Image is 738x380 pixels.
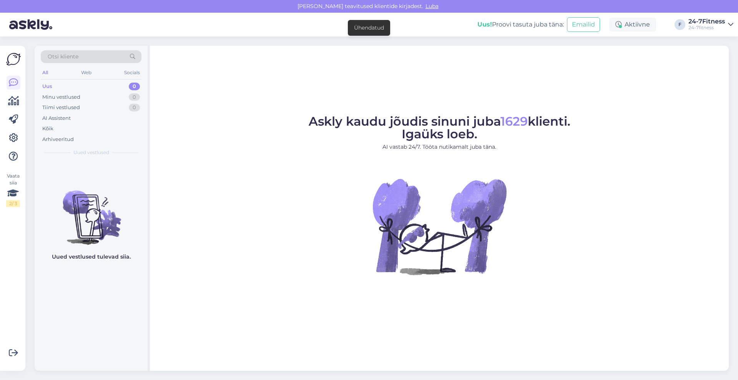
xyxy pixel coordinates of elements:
[123,68,141,78] div: Socials
[48,53,78,61] span: Otsi kliente
[42,83,52,90] div: Uus
[500,114,528,129] span: 1629
[477,20,564,29] div: Proovi tasuta juba täna:
[477,21,492,28] b: Uus!
[423,3,441,10] span: Luba
[42,104,80,111] div: Tiimi vestlused
[675,19,685,30] div: F
[52,253,131,261] p: Uued vestlused tulevad siia.
[73,149,109,156] span: Uued vestlused
[309,143,570,151] p: AI vastab 24/7. Tööta nutikamalt juba täna.
[354,24,384,32] div: Ühendatud
[309,114,570,141] span: Askly kaudu jõudis sinuni juba klienti. Igaüks loeb.
[80,68,93,78] div: Web
[42,125,53,133] div: Kõik
[688,18,725,25] div: 24-7Fitness
[609,18,656,32] div: Aktiivne
[42,114,71,122] div: AI Assistent
[42,93,80,101] div: Minu vestlused
[6,173,20,207] div: Vaata siia
[6,200,20,207] div: 2 / 3
[6,52,21,66] img: Askly Logo
[688,25,725,31] div: 24-7fitness
[567,17,600,32] button: Emailid
[42,136,74,143] div: Arhiveeritud
[688,18,733,31] a: 24-7Fitness24-7fitness
[129,83,140,90] div: 0
[41,68,50,78] div: All
[35,177,148,246] img: No chats
[129,93,140,101] div: 0
[370,157,509,295] img: No Chat active
[129,104,140,111] div: 0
